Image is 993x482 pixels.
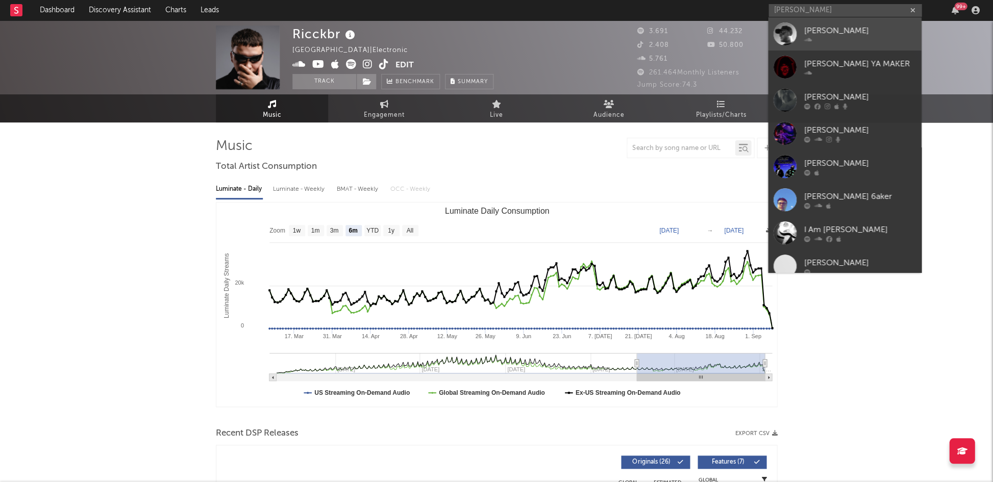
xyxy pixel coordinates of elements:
[696,109,747,121] span: Playlists/Charts
[735,430,777,437] button: Export CSV
[322,333,342,339] text: 31. Mar
[395,76,434,88] span: Benchmark
[576,389,681,396] text: Ex-US Streaming On-Demand Audio
[311,227,320,234] text: 1m
[516,333,531,339] text: 9. Jun
[637,69,739,76] span: 261.464 Monthly Listeners
[761,366,771,372] text: S…
[337,181,380,198] div: BMAT - Weekly
[625,333,652,339] text: 21. [DATE]
[553,333,571,339] text: 23. Jun
[804,223,916,236] div: I Am [PERSON_NAME]
[366,227,379,234] text: YTD
[349,227,357,234] text: 6m
[768,216,921,249] a: I Am [PERSON_NAME]
[364,109,405,121] span: Engagement
[439,389,545,396] text: Global Streaming On-Demand Audio
[292,44,419,57] div: [GEOGRAPHIC_DATA] | Electronic
[216,202,777,407] svg: Luminate Daily Consumption
[804,58,916,70] div: [PERSON_NAME] YA MAKER
[330,227,339,234] text: 3m
[293,227,301,234] text: 1w
[637,42,668,48] span: 2.408
[458,79,488,85] span: Summary
[668,333,684,339] text: 4. Aug
[707,28,742,35] span: 44.232
[269,227,285,234] text: Zoom
[223,253,230,318] text: Luminate Daily Streams
[745,333,761,339] text: 1. Sep
[440,94,553,122] a: Live
[768,183,921,216] a: [PERSON_NAME] 6aker
[705,333,724,339] text: 18. Aug
[490,109,503,121] span: Live
[362,333,380,339] text: 14. Apr
[707,42,743,48] span: 50.800
[768,4,922,17] input: Search for artists
[804,257,916,269] div: [PERSON_NAME]
[593,109,625,121] span: Audience
[292,26,358,42] div: Ricckbr
[704,459,751,465] span: Features ( 7 )
[621,455,690,469] button: Originals(26)
[445,74,493,89] button: Summary
[216,94,328,122] a: Music
[627,144,735,153] input: Search by song name or URL
[406,227,413,234] text: All
[241,322,244,328] text: 0
[475,333,495,339] text: 26. May
[292,74,356,89] button: Track
[724,227,743,234] text: [DATE]
[804,91,916,103] div: [PERSON_NAME]
[768,117,921,150] a: [PERSON_NAME]
[768,50,921,84] a: [PERSON_NAME] YA MAKER
[804,124,916,136] div: [PERSON_NAME]
[445,207,550,215] text: Luminate Daily Consumption
[400,333,418,339] text: 28. Apr
[588,333,612,339] text: 7. [DATE]
[273,181,327,198] div: Luminate - Weekly
[314,389,410,396] text: US Streaming On-Demand Audio
[954,3,967,10] div: 99 +
[381,74,440,89] a: Benchmark
[437,333,457,339] text: 12. May
[395,59,414,72] button: Edit
[328,94,440,122] a: Engagement
[768,150,921,183] a: [PERSON_NAME]
[768,249,921,283] a: [PERSON_NAME]
[707,227,713,234] text: →
[216,181,263,198] div: Luminate - Daily
[628,459,675,465] span: Originals ( 26 )
[698,455,766,469] button: Features(7)
[553,94,665,122] a: Audience
[665,94,777,122] a: Playlists/Charts
[216,427,299,440] span: Recent DSP Releases
[285,333,304,339] text: 17. Mar
[263,109,282,121] span: Music
[951,6,958,14] button: 99+
[637,28,667,35] span: 3.691
[637,56,667,62] span: 5.761
[804,24,916,37] div: [PERSON_NAME]
[768,17,921,50] a: [PERSON_NAME]
[216,161,317,173] span: Total Artist Consumption
[235,280,244,286] text: 20k
[388,227,394,234] text: 1y
[804,157,916,169] div: [PERSON_NAME]
[637,82,697,88] span: Jump Score: 74.3
[804,190,916,202] div: [PERSON_NAME] 6aker
[768,84,921,117] a: [PERSON_NAME]
[659,227,679,234] text: [DATE]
